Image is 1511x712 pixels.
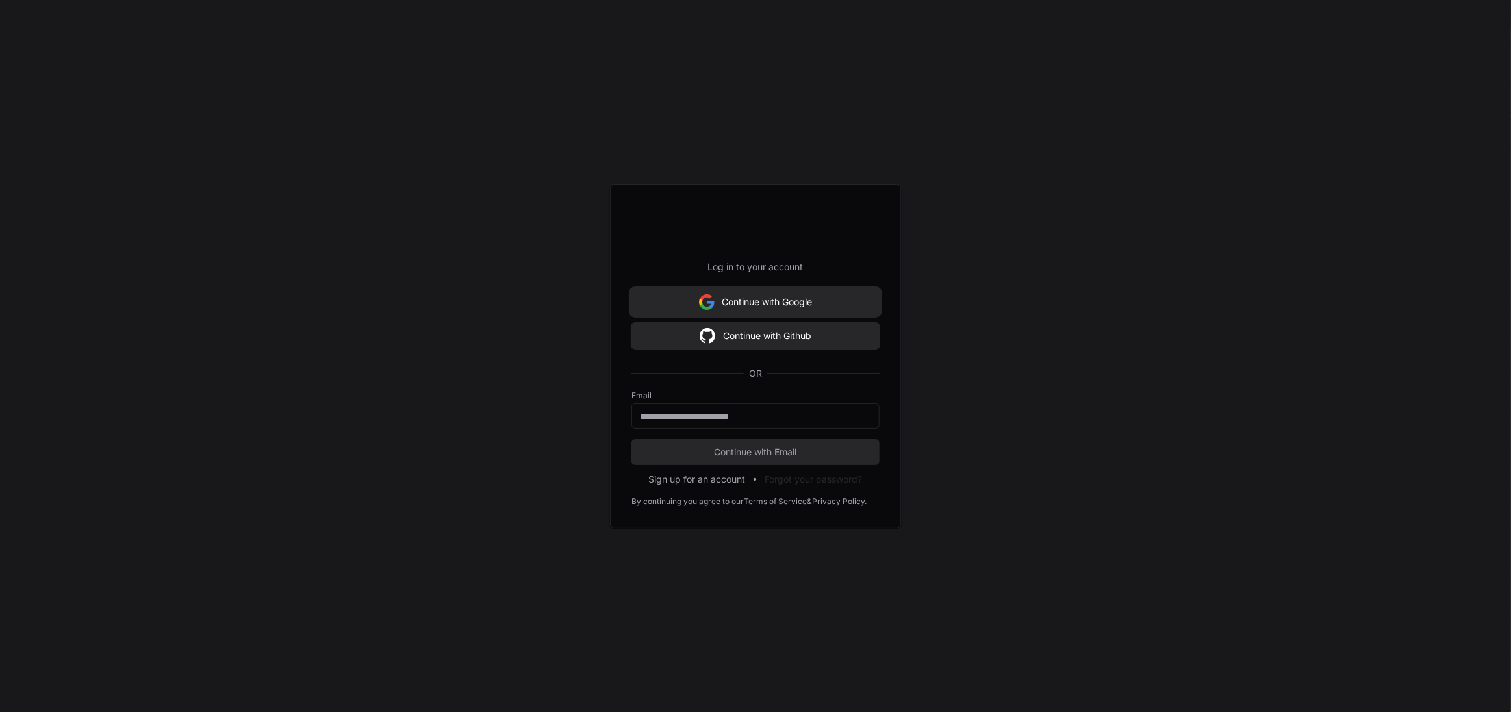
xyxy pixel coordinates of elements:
[744,496,807,507] a: Terms of Service
[631,323,880,349] button: Continue with Github
[649,473,746,486] button: Sign up for an account
[699,289,715,315] img: Sign in with google
[631,261,880,273] p: Log in to your account
[631,496,744,507] div: By continuing you agree to our
[631,439,880,465] button: Continue with Email
[765,473,863,486] button: Forgot your password?
[700,323,715,349] img: Sign in with google
[744,367,767,380] span: OR
[631,390,880,401] label: Email
[631,446,880,459] span: Continue with Email
[631,289,880,315] button: Continue with Google
[807,496,812,507] div: &
[812,496,867,507] a: Privacy Policy.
